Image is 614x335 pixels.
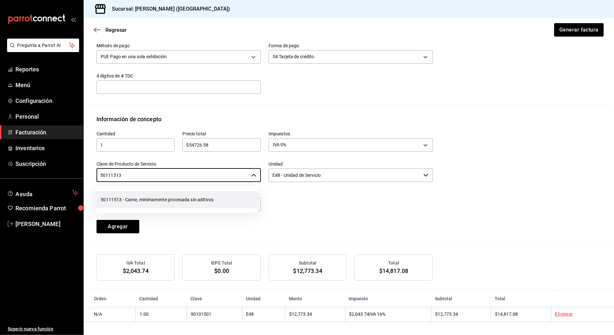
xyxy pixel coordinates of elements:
[96,162,261,166] label: Clave de Producto de Servicio
[96,115,161,123] div: Información de concepto
[84,306,135,322] td: N/A
[96,74,261,78] label: 4 dígitos de # TDC
[135,291,187,306] th: Cantidad
[495,312,518,317] span: $14,817.08
[182,131,261,136] label: Precio total
[17,42,69,49] span: Pregunta a Parrot AI
[293,267,322,274] span: $12,773.34
[96,131,175,136] label: Cantidad
[388,260,399,267] h3: Total
[5,47,79,53] a: Pregunta a Parrot AI
[345,306,431,322] td: IVA 16%
[269,43,433,48] label: Forma de pago
[105,27,127,33] span: Regresar
[269,131,433,136] label: Impuestos
[15,112,78,121] span: Personal
[242,291,285,306] th: Unidad
[491,291,551,306] th: Total
[96,168,249,182] input: Elige una opción
[187,306,242,322] td: 90101501
[15,220,78,228] span: [PERSON_NAME]
[96,43,261,48] label: Método de pago
[15,204,78,213] span: Recomienda Parrot
[182,141,261,149] input: $0.00
[269,168,421,182] input: Elige una opción
[242,306,285,322] td: E48
[273,141,287,148] span: IVA 0%
[345,291,431,306] th: Impuesto
[299,260,316,267] h3: Subtotal
[101,53,167,60] span: PUE Pago en una sola exhibición
[126,260,145,267] h3: IVA Total
[431,291,491,306] th: Subtotal
[435,312,458,317] span: $12,773.34
[8,326,78,332] span: Sugerir nueva función
[555,312,573,317] a: Eliminar
[379,267,408,274] span: $14,817.08
[107,5,230,13] h3: Sucursal: [PERSON_NAME] ([GEOGRAPHIC_DATA])
[273,53,314,60] span: 04 Tarjeta de crédito
[15,96,78,105] span: Configuración
[554,23,604,37] button: Generar factura
[7,39,79,52] button: Pregunta a Parrot AI
[15,81,78,89] span: Menú
[214,267,229,274] span: $0.00
[140,312,149,317] span: 1.00
[71,17,76,22] button: open_drawer_menu
[289,312,312,317] span: $12,773.34
[84,291,135,306] th: Orden
[96,191,258,208] li: 50111513 - Carne, mínimamente procesada sin aditivos
[187,291,242,306] th: Clave
[94,27,127,33] button: Regresar
[96,220,139,233] button: Agregar
[15,128,78,137] span: Facturación
[15,189,70,197] span: Ayuda
[211,260,232,267] h3: IEPS Total
[123,267,149,274] span: $2,043.74
[15,144,78,152] span: Inventarios
[15,159,78,168] span: Suscripción
[285,291,345,306] th: Monto
[349,312,370,317] span: $2,043.74
[15,65,78,74] span: Reportes
[269,162,433,166] label: Unidad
